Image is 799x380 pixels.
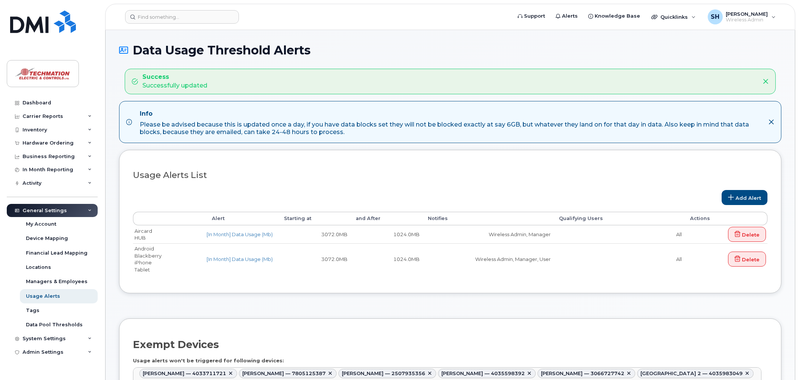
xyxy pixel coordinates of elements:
th: Notifies [421,212,552,225]
td: 1024.0MB [349,225,421,243]
div: [GEOGRAPHIC_DATA] 2 — 4035983049 [640,371,743,377]
td: Wireless Admin, Manager [421,225,552,243]
td: 1024.0MB [349,243,421,274]
a: [In Month] Data Usage (Mb) [207,256,273,262]
th: Alert [205,212,277,225]
h3: Usage Alerts List [133,170,767,180]
th: Actions [683,212,767,225]
td: All [552,243,683,274]
h4: Info [140,110,762,118]
div: [PERSON_NAME] — 2507935356 [342,371,425,377]
div: [PERSON_NAME] — 4033711721 [143,371,226,377]
a: [In Month] Data Usage (Mb) [207,231,273,237]
div: [PERSON_NAME] — 3066727742 [541,371,624,377]
td: Aircard HUB [133,225,205,243]
h2: Exempt Devices [133,339,219,350]
label: Usage alerts won't be triggered for following devices: [133,357,284,364]
td: 3072.0MB [277,225,349,243]
a: Delete [728,252,766,267]
div: Please be advised because this is updated once a day, if you have data blocks set they will not b... [140,121,762,136]
th: Qualifying Users [552,212,683,225]
div: [PERSON_NAME] — 7805125387 [242,371,326,377]
th: Starting at [277,212,349,225]
td: 3072.0MB [277,243,349,274]
div: [PERSON_NAME] — 4035598392 [441,371,525,377]
strong: Success [142,73,207,81]
h1: Data Usage Threshold Alerts [119,44,781,57]
th: and After [349,212,421,225]
a: Add Alert [722,190,767,205]
a: Delete [728,227,766,242]
td: All [552,225,683,243]
td: Android Blackberry iPhone Tablet [133,243,205,274]
div: Successfully updated [142,73,207,90]
td: Wireless Admin, Manager, User [421,243,552,274]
